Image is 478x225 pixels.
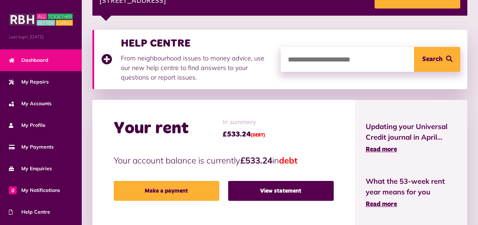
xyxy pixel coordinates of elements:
a: Make a payment [114,181,219,201]
span: Last login: [DATE] [9,34,73,40]
span: Dashboard [9,57,48,64]
span: Updating your Universal Credit journal in April... [366,121,457,143]
span: (DEBT) [251,133,265,138]
a: View statement [228,181,334,201]
span: My Profile [9,122,45,129]
span: My Payments [9,143,54,151]
strong: £533.24 [240,155,272,166]
button: Search [414,47,460,72]
img: MyRBH [9,12,73,27]
span: Help Centre [9,208,50,216]
h3: HELP CENTRE [121,37,274,50]
h2: Your rent [114,118,189,139]
span: Read more [366,146,397,153]
span: My Notifications [9,187,60,194]
span: In summary [222,118,265,127]
span: My Repairs [9,78,49,86]
span: debt [279,155,297,166]
span: What the 53-week rent year means for you [366,176,457,197]
span: My Enquiries [9,165,52,172]
span: Search [422,47,442,72]
a: What the 53-week rent year means for you Read more [366,176,457,209]
span: £533.24 [222,129,265,140]
span: Read more [366,201,397,208]
a: Updating your Universal Credit journal in April... Read more [366,121,457,155]
span: 0 [9,186,17,194]
p: Your account balance is currently in [114,154,334,167]
p: From neighbourhood issues to money advice, use our new help centre to find answers to your questi... [121,53,274,82]
span: My Accounts [9,100,52,107]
